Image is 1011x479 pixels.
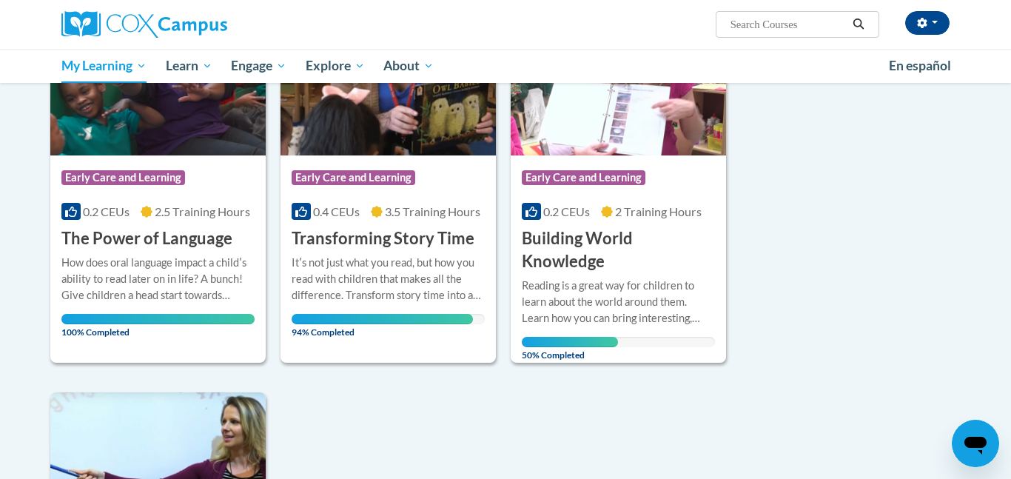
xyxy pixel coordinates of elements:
[522,170,645,185] span: Early Care and Learning
[889,58,951,73] span: En español
[296,49,374,83] a: Explore
[61,57,147,75] span: My Learning
[61,227,232,250] h3: The Power of Language
[847,16,870,33] button: Search
[522,278,715,326] div: Reading is a great way for children to learn about the world around them. Learn how you can bring...
[221,49,296,83] a: Engage
[61,11,343,38] a: Cox Campus
[952,420,999,467] iframe: Button to launch messaging window
[231,57,286,75] span: Engage
[156,49,222,83] a: Learn
[292,227,474,250] h3: Transforming Story Time
[50,4,266,363] a: Course LogoEarly Care and Learning0.2 CEUs2.5 Training Hours The Power of LanguageHow does oral l...
[729,16,847,33] input: Search Courses
[374,49,444,83] a: About
[155,204,250,218] span: 2.5 Training Hours
[61,314,255,338] span: 100% Completed
[281,4,496,363] a: Course LogoEarly Care and Learning0.4 CEUs3.5 Training Hours Transforming Story TimeItʹs not just...
[166,57,212,75] span: Learn
[61,170,185,185] span: Early Care and Learning
[52,49,156,83] a: My Learning
[61,11,227,38] img: Cox Campus
[522,337,618,361] span: 50% Completed
[905,11,950,35] button: Account Settings
[511,4,726,363] a: Course LogoEarly Care and Learning0.2 CEUs2 Training Hours Building World KnowledgeReading is a g...
[61,255,255,304] div: How does oral language impact a childʹs ability to read later on in life? A bunch! Give children ...
[292,170,415,185] span: Early Care and Learning
[292,314,473,338] span: 94% Completed
[522,227,715,273] h3: Building World Knowledge
[522,337,618,347] div: Your progress
[383,57,434,75] span: About
[385,204,480,218] span: 3.5 Training Hours
[39,49,972,83] div: Main menu
[879,50,961,81] a: En español
[615,204,702,218] span: 2 Training Hours
[306,57,365,75] span: Explore
[543,204,590,218] span: 0.2 CEUs
[313,204,360,218] span: 0.4 CEUs
[292,314,473,324] div: Your progress
[61,314,255,324] div: Your progress
[83,204,130,218] span: 0.2 CEUs
[292,255,485,304] div: Itʹs not just what you read, but how you read with children that makes all the difference. Transf...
